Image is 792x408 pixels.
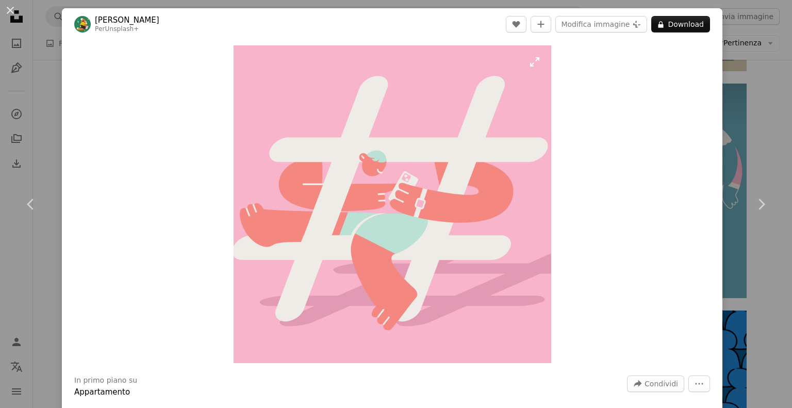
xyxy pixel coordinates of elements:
button: Aggiungi alla Collezione [531,16,551,32]
div: Per [95,25,159,34]
img: Una persona che tiene un telefono cellulare davanti a uno sfondo rosa [234,45,551,363]
button: Mi piace [506,16,526,32]
a: Unsplash+ [105,25,139,32]
button: Altre azioni [688,376,710,392]
button: Modifica immagine [555,16,647,32]
img: Vai al profilo di lily Kuwabara [74,16,91,32]
span: Condividi [645,376,678,391]
a: Avanti [730,155,792,254]
button: Ingrandisci questa immagine [234,45,551,363]
a: [PERSON_NAME] [95,15,159,25]
a: Appartamento [74,387,130,397]
button: Download [651,16,710,32]
h3: In primo piano su [74,376,137,386]
button: Condividi questa immagine [627,376,684,392]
